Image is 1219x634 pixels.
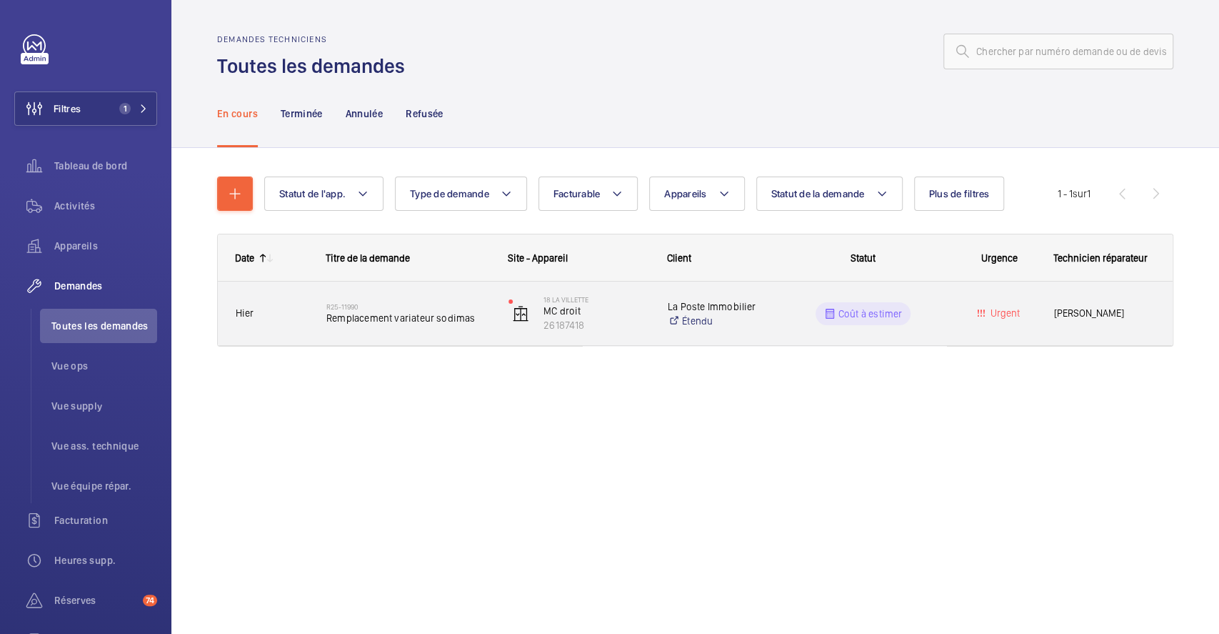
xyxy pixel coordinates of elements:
span: Titre de la demande [326,252,410,264]
p: La Poste Immobilier [668,299,763,314]
span: Filtres [54,101,81,116]
div: Date [235,252,254,264]
img: elevator.svg [512,305,529,322]
span: Heures supp. [54,553,157,568]
span: Demandes [54,279,157,293]
p: En cours [217,107,258,121]
span: Facturable [553,188,601,199]
span: Urgence [981,252,1018,264]
span: Toutes les demandes [51,319,157,333]
h2: Demandes techniciens [217,34,413,44]
button: Facturable [538,177,638,211]
span: Activités [54,199,157,213]
span: 74 [143,595,157,606]
span: Réserves [54,593,137,608]
span: Vue équipe répar. [51,479,157,493]
span: sur [1073,188,1087,199]
span: Statut de l'app. [279,188,346,199]
button: Type de demande [395,177,527,211]
span: 1 [119,103,131,114]
button: Statut de l'app. [264,177,383,211]
p: Terminée [281,107,323,121]
span: Tableau de bord [54,159,157,173]
p: 26187418 [543,318,649,332]
button: Appareils [649,177,744,211]
button: Filtres1 [14,91,157,126]
span: Plus de filtres [929,188,990,199]
h2: R25-11990 [326,302,490,311]
span: Type de demande [410,188,489,199]
input: Chercher par numéro demande ou de devis [943,34,1173,69]
span: Vue ass. technique [51,439,157,453]
span: Remplacement variateur sodimas [326,311,490,325]
span: Vue supply [51,399,157,413]
p: Refusée [406,107,443,121]
span: Client [667,252,691,264]
a: Étendu [668,314,763,328]
span: Facturation [54,513,157,527]
p: Coût à estimer [838,307,903,321]
p: 18 la villette [543,295,649,304]
span: 1 - 1 1 [1058,189,1090,199]
span: Vue ops [51,359,157,373]
p: MC droit [543,304,649,318]
span: Appareils [54,239,157,253]
span: Hier [236,307,254,319]
button: Plus de filtres [914,177,1005,211]
span: Statut de la demande [771,188,865,199]
span: Site - Appareil [508,252,568,264]
span: Statut [851,252,876,264]
span: [PERSON_NAME] [1054,305,1155,322]
span: Urgent [988,307,1020,319]
h1: Toutes les demandes [217,53,413,79]
p: Annulée [346,107,383,121]
span: Technicien réparateur [1053,252,1148,264]
span: Appareils [664,188,706,199]
button: Statut de la demande [756,177,903,211]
